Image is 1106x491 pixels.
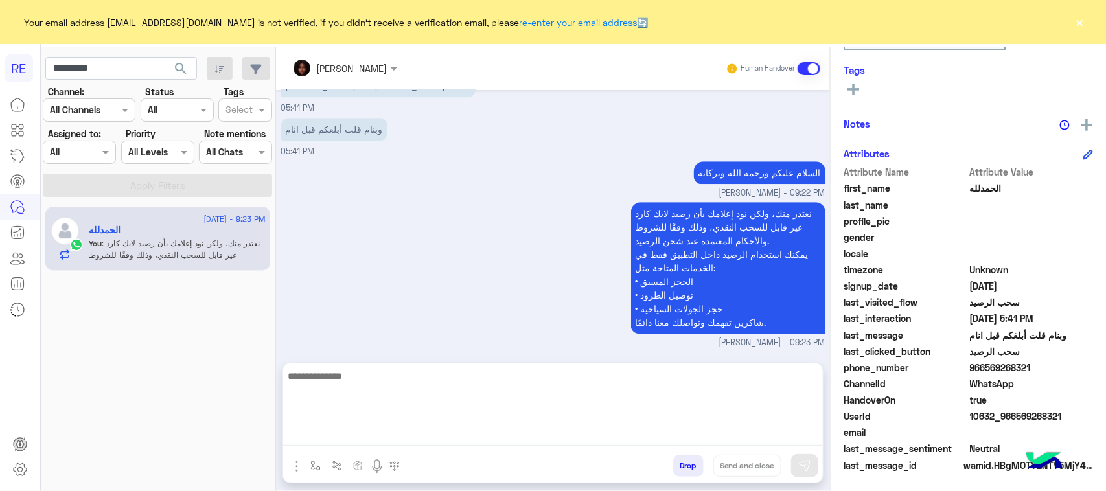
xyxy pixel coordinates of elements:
label: Tags [224,85,244,98]
span: 0 [970,442,1094,455]
span: profile_pic [844,214,967,228]
small: Human Handover [741,63,795,74]
span: null [970,247,1094,260]
img: send voice note [369,459,385,474]
p: 2/9/2025, 9:22 PM [694,161,825,184]
img: make a call [389,461,400,472]
img: Trigger scenario [332,461,342,471]
h6: Notes [844,118,870,130]
span: 966569268321 [970,361,1094,374]
span: null [970,426,1094,439]
span: last_message_id [844,459,961,472]
img: send attachment [289,459,305,474]
span: الحمدلله [970,181,1094,195]
div: Select [224,102,253,119]
label: Assigned to: [48,127,101,141]
button: Drop [673,455,704,477]
button: search [165,57,197,85]
span: gender [844,231,967,244]
span: سحب الرصيد [970,295,1094,309]
span: 10632_966569268321 [970,409,1094,423]
span: Unknown [970,263,1094,277]
span: You [89,238,102,248]
label: Note mentions [204,127,266,141]
span: UserId [844,409,967,423]
span: locale [844,247,967,260]
img: defaultAdmin.png [51,216,80,245]
span: email [844,426,967,439]
span: نعتذر منك، ولكن نود إعلامك بأن رصيد لايك كارد غير قابل للسحب النقدي، وذلك وفقًا للشروط والأحكام ا... [89,238,265,306]
span: 2025-09-02T14:41:35.396Z [970,312,1094,325]
h6: Tags [844,64,1093,76]
img: hulul-logo.png [1022,439,1067,485]
label: Status [145,85,174,98]
span: وبنام قلت أبلغكم قبل انام [970,328,1094,342]
button: Send and close [713,455,781,477]
span: last_interaction [844,312,967,325]
h5: الحمدلله [89,225,121,236]
span: Attribute Name [844,165,967,179]
span: last_message [844,328,967,342]
h6: Attributes [844,148,890,159]
span: true [970,393,1094,407]
span: null [970,231,1094,244]
label: Priority [126,127,156,141]
button: Trigger scenario [327,455,348,476]
span: 05:41 PM [281,146,315,156]
div: RE [5,54,33,82]
label: Channel: [48,85,84,98]
span: Attribute Value [970,165,1094,179]
button: Apply Filters [43,174,272,197]
span: سحب الرصيد [970,345,1094,358]
img: WhatsApp [70,238,83,251]
button: × [1074,16,1087,29]
span: Your email address [EMAIL_ADDRESS][DOMAIN_NAME] is not verified, if you didn't receive a verifica... [25,16,649,29]
span: HandoverOn [844,393,967,407]
img: notes [1059,120,1070,130]
p: 2/9/2025, 9:23 PM [631,202,825,334]
span: search [173,61,189,76]
span: 2025-09-02T14:27:03.363Z [970,279,1094,293]
span: last_name [844,198,967,212]
button: create order [348,455,369,476]
button: select flow [305,455,327,476]
span: last_message_sentiment [844,442,967,455]
img: send message [798,459,811,472]
img: add [1081,119,1092,131]
span: wamid.HBgMOTY2NTY5MjY4MzIxFQIAEhgUM0FFNjc0ODM3RUE0NUVBMEY2M0IA [963,459,1093,472]
img: select flow [310,461,321,471]
span: last_visited_flow [844,295,967,309]
span: first_name [844,181,967,195]
span: 05:41 PM [281,103,315,113]
p: 2/9/2025, 5:41 PM [281,118,387,141]
span: signup_date [844,279,967,293]
span: timezone [844,263,967,277]
img: create order [353,461,363,471]
span: 2 [970,377,1094,391]
span: [PERSON_NAME] - 09:23 PM [719,337,825,349]
span: [DATE] - 9:23 PM [203,213,265,225]
span: phone_number [844,361,967,374]
span: ChannelId [844,377,967,391]
span: last_clicked_button [844,345,967,358]
span: [PERSON_NAME] - 09:22 PM [719,187,825,200]
a: re-enter your email address [520,17,638,28]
